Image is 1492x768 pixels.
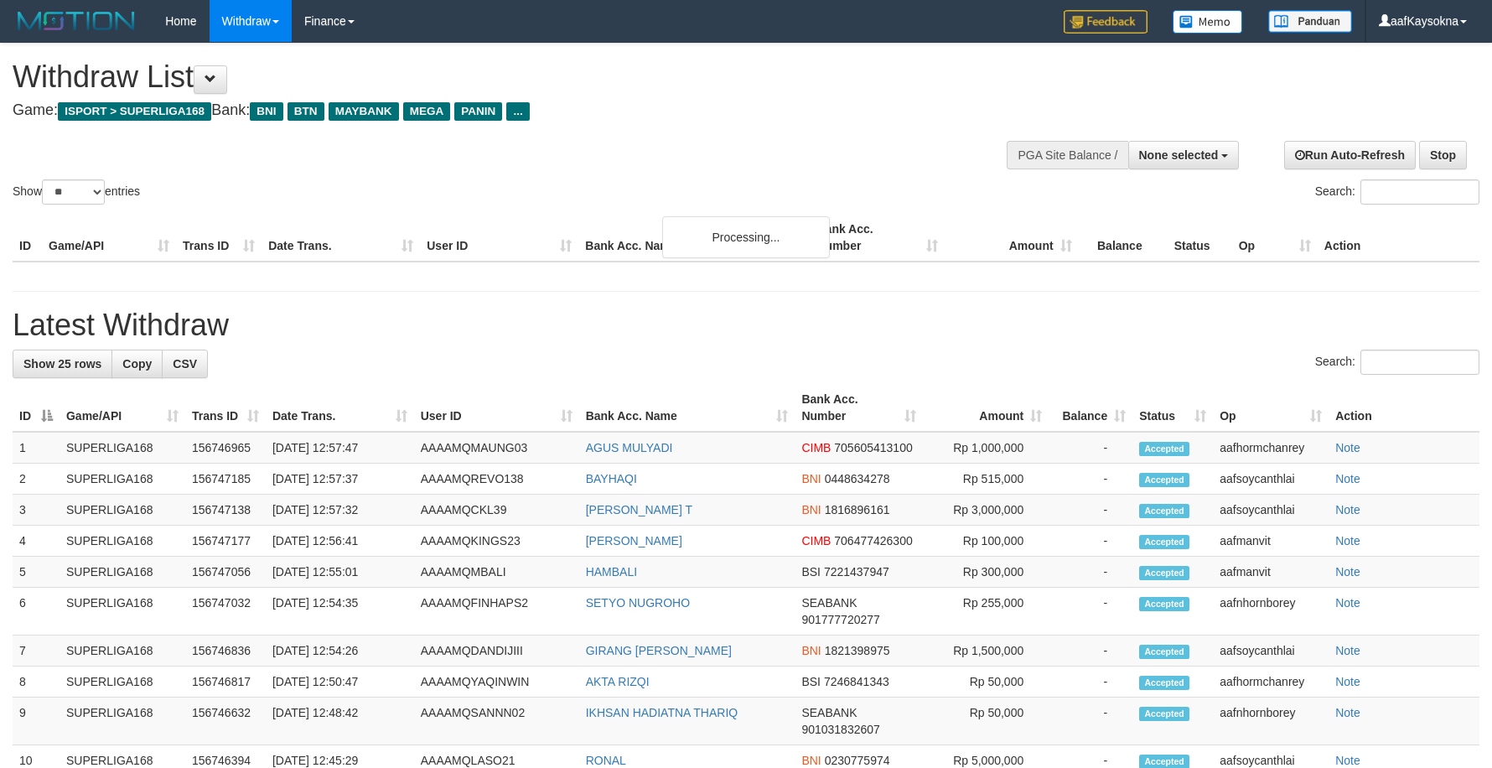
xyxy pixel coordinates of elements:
td: - [1049,464,1132,495]
td: - [1049,526,1132,557]
span: Accepted [1139,504,1189,518]
th: ID [13,214,42,262]
th: Action [1329,384,1479,432]
span: ISPORT > SUPERLIGA168 [58,102,211,121]
td: Rp 100,000 [923,526,1049,557]
span: CSV [173,357,197,371]
td: AAAAMQFINHAPS2 [414,588,579,636]
label: Search: [1315,350,1479,375]
a: [PERSON_NAME] [586,534,682,547]
td: [DATE] 12:55:01 [266,557,414,588]
td: aafsoycanthlai [1213,495,1329,526]
span: Accepted [1139,645,1189,659]
td: AAAAMQMAUNG03 [414,432,579,464]
label: Search: [1315,179,1479,205]
a: [PERSON_NAME] T [586,503,692,516]
th: Game/API: activate to sort column ascending [60,384,185,432]
th: Op: activate to sort column ascending [1213,384,1329,432]
td: 8 [13,667,60,698]
th: Status [1168,214,1232,262]
td: Rp 300,000 [923,557,1049,588]
span: Copy 0448634278 to clipboard [825,472,890,485]
td: SUPERLIGA168 [60,464,185,495]
td: Rp 50,000 [923,698,1049,745]
td: AAAAMQKINGS23 [414,526,579,557]
th: Bank Acc. Name: activate to sort column ascending [579,384,795,432]
td: 156746965 [185,432,266,464]
a: SETYO NUGROHO [586,596,690,610]
td: - [1049,557,1132,588]
td: 5 [13,557,60,588]
td: aafmanvit [1213,526,1329,557]
span: Copy 1821398975 to clipboard [825,644,890,657]
a: Show 25 rows [13,350,112,378]
th: Trans ID [176,214,262,262]
td: 156747138 [185,495,266,526]
td: Rp 1,500,000 [923,636,1049,667]
span: BNI [250,102,282,121]
td: - [1049,636,1132,667]
th: User ID: activate to sort column ascending [414,384,579,432]
td: 156746817 [185,667,266,698]
img: Button%20Memo.svg [1173,10,1243,34]
th: User ID [420,214,578,262]
td: 156747056 [185,557,266,588]
th: Status: activate to sort column ascending [1132,384,1213,432]
td: 156746632 [185,698,266,745]
span: CIMB [801,441,831,454]
a: Note [1335,503,1360,516]
span: Show 25 rows [23,357,101,371]
td: aafhormchanrey [1213,667,1329,698]
span: Copy 1816896161 to clipboard [825,503,890,516]
span: BSI [801,675,821,688]
input: Search: [1360,350,1479,375]
span: BTN [288,102,324,121]
a: BAYHAQI [586,472,637,485]
td: SUPERLIGA168 [60,698,185,745]
span: Copy 901031832607 to clipboard [801,723,879,736]
span: CIMB [801,534,831,547]
span: Accepted [1139,566,1189,580]
span: PANIN [454,102,502,121]
div: Processing... [662,216,830,258]
span: None selected [1139,148,1219,162]
td: 1 [13,432,60,464]
td: [DATE] 12:50:47 [266,667,414,698]
span: SEABANK [801,596,857,610]
span: BNI [801,644,821,657]
span: ... [506,102,529,121]
th: Action [1318,214,1479,262]
span: BSI [801,565,821,579]
td: [DATE] 12:48:42 [266,698,414,745]
a: Note [1335,706,1360,719]
td: Rp 255,000 [923,588,1049,636]
td: 4 [13,526,60,557]
label: Show entries [13,179,140,205]
td: AAAAMQYAQINWIN [414,667,579,698]
a: Note [1335,675,1360,688]
td: - [1049,588,1132,636]
td: aafsoycanthlai [1213,636,1329,667]
span: Copy 706477426300 to clipboard [834,534,912,547]
span: Copy 7246841343 to clipboard [824,675,889,688]
span: Accepted [1139,473,1189,487]
span: Accepted [1139,597,1189,611]
th: Bank Acc. Name [578,214,810,262]
td: 156746836 [185,636,266,667]
th: Trans ID: activate to sort column ascending [185,384,266,432]
td: aafmanvit [1213,557,1329,588]
td: Rp 515,000 [923,464,1049,495]
td: Rp 50,000 [923,667,1049,698]
a: Note [1335,644,1360,657]
td: 7 [13,636,60,667]
a: AKTA RIZQI [586,675,650,688]
td: 2 [13,464,60,495]
td: SUPERLIGA168 [60,526,185,557]
td: aafsoycanthlai [1213,464,1329,495]
td: [DATE] 12:57:32 [266,495,414,526]
td: [DATE] 12:57:47 [266,432,414,464]
h4: Game: Bank: [13,102,978,119]
a: Stop [1419,141,1467,169]
span: Copy 901777720277 to clipboard [801,613,879,626]
span: Copy 7221437947 to clipboard [824,565,889,579]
